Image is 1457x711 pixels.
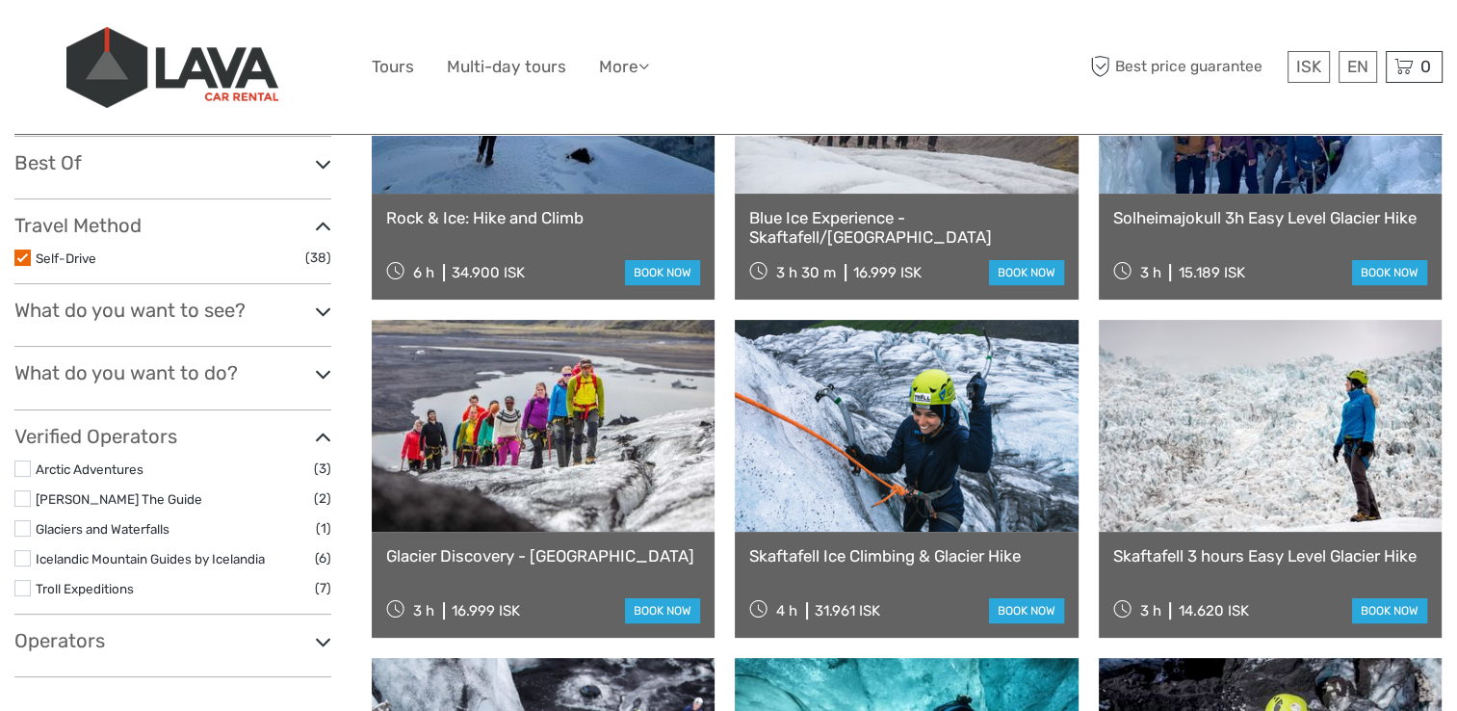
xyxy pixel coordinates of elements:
[815,602,880,619] div: 31.961 ISK
[989,260,1064,285] a: book now
[14,214,331,237] h3: Travel Method
[14,629,331,652] h3: Operators
[447,53,566,81] a: Multi-day tours
[1113,546,1427,566] a: Skaftafell 3 hours Easy Level Glacier Hike
[386,208,700,227] a: Rock & Ice: Hike and Climb
[372,53,414,81] a: Tours
[315,577,331,599] span: (7)
[36,551,265,566] a: Icelandic Mountain Guides by Icelandia
[314,458,331,480] span: (3)
[36,250,96,266] a: Self-Drive
[315,547,331,569] span: (6)
[1139,602,1160,619] span: 3 h
[776,602,797,619] span: 4 h
[1339,51,1377,83] div: EN
[599,53,649,81] a: More
[1113,208,1427,227] a: Solheimajokull 3h Easy Level Glacier Hike
[625,598,700,623] a: book now
[36,461,143,477] a: Arctic Adventures
[316,517,331,540] span: (1)
[1178,602,1248,619] div: 14.620 ISK
[776,264,836,281] span: 3 h 30 m
[749,546,1063,566] a: Skaftafell Ice Climbing & Glacier Hike
[14,151,331,174] h3: Best Of
[853,264,922,281] div: 16.999 ISK
[1178,264,1244,281] div: 15.189 ISK
[36,581,134,596] a: Troll Expeditions
[305,247,331,269] span: (38)
[1085,51,1283,83] span: Best price guarantee
[413,264,434,281] span: 6 h
[452,602,520,619] div: 16.999 ISK
[452,264,525,281] div: 34.900 ISK
[386,546,700,566] a: Glacier Discovery - [GEOGRAPHIC_DATA]
[1352,598,1427,623] a: book now
[36,521,169,537] a: Glaciers and Waterfalls
[14,425,331,448] h3: Verified Operators
[14,361,331,384] h3: What do you want to do?
[66,27,278,108] img: 523-13fdf7b0-e410-4b32-8dc9-7907fc8d33f7_logo_big.jpg
[36,491,202,507] a: [PERSON_NAME] The Guide
[749,208,1063,248] a: Blue Ice Experience - Skaftafell/[GEOGRAPHIC_DATA]
[625,260,700,285] a: book now
[14,299,331,322] h3: What do you want to see?
[989,598,1064,623] a: book now
[1352,260,1427,285] a: book now
[1139,264,1160,281] span: 3 h
[413,602,434,619] span: 3 h
[314,487,331,510] span: (2)
[1418,57,1434,76] span: 0
[1296,57,1321,76] span: ISK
